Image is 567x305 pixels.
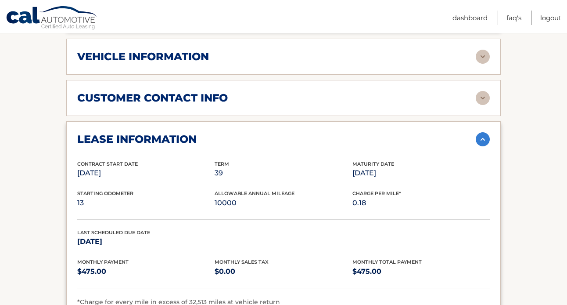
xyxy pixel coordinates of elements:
[215,259,269,265] span: Monthly Sales Tax
[77,236,215,248] p: [DATE]
[476,91,490,105] img: accordion-rest.svg
[215,161,229,167] span: Term
[352,197,490,209] p: 0.18
[77,259,129,265] span: Monthly Payment
[215,197,352,209] p: 10000
[77,190,133,196] span: Starting Odometer
[506,11,521,25] a: FAQ's
[77,167,215,179] p: [DATE]
[77,229,150,236] span: Last Scheduled Due Date
[215,167,352,179] p: 39
[352,265,490,278] p: $475.00
[352,190,401,196] span: Charge Per Mile*
[476,50,490,64] img: accordion-rest.svg
[352,259,422,265] span: Monthly Total Payment
[215,190,294,196] span: Allowable Annual Mileage
[540,11,561,25] a: Logout
[215,265,352,278] p: $0.00
[476,132,490,146] img: accordion-active.svg
[77,161,138,167] span: Contract Start Date
[77,133,197,146] h2: lease information
[77,197,215,209] p: 13
[77,50,209,63] h2: vehicle information
[77,265,215,278] p: $475.00
[6,6,98,31] a: Cal Automotive
[352,161,394,167] span: Maturity Date
[77,91,228,105] h2: customer contact info
[352,167,490,179] p: [DATE]
[452,11,488,25] a: Dashboard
